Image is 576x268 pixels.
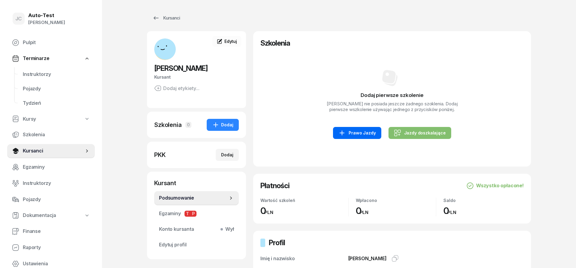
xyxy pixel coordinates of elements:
span: P [190,211,196,217]
span: 0 [185,122,191,128]
div: Szkolenia [154,121,182,129]
span: Pojazdy [23,196,90,203]
span: Dokumentacja [23,212,56,219]
div: Kursanci [152,14,180,22]
span: Imię i nazwisko [260,255,295,261]
span: Szkolenia [23,131,90,139]
a: Raporty [7,240,95,255]
a: Dokumentacja [7,209,95,222]
a: Instruktorzy [7,176,95,191]
a: Szkolenia [7,128,95,142]
span: Egzaminy [159,210,234,218]
span: Raporty [23,244,90,251]
button: Dodaj [216,149,239,161]
div: Saldo [443,198,524,203]
div: 0 [443,205,524,216]
span: Konto kursanta [159,225,234,233]
a: Podsumowanie [154,191,239,205]
a: Prawo Jazdy [333,127,381,139]
span: [PERSON_NAME] [348,255,387,261]
h2: Profil [269,238,285,248]
span: Pojazdy [23,85,90,93]
a: Pulpit [7,35,95,50]
span: Egzaminy [23,163,90,171]
span: Wył [223,225,234,233]
a: Kursy [7,112,95,126]
div: PKK [154,151,166,159]
h3: Dodaj pierwsze szkolenie [260,91,524,99]
span: Instruktorzy [23,179,90,187]
a: Jazdy doszkalające [388,127,451,139]
button: Dodaj etykiety... [154,85,199,92]
a: Konto kursantaWył [154,222,239,236]
div: Dodaj [212,121,233,128]
div: 0 [356,205,436,216]
a: Instruktorzy [18,67,95,82]
a: Edytuj profil [154,238,239,252]
div: [PERSON_NAME] [28,19,65,26]
a: Tydzień [18,96,95,110]
span: Ustawienia [23,260,90,268]
span: Instruktorzy [23,71,90,78]
p: [PERSON_NAME] nie posiada jeszcze żadnego szoklenia. Dodaj pierwsze wszkolenie używając jednego z... [325,101,459,113]
span: Kursanci [23,147,84,155]
div: Auto-Test [28,13,65,18]
small: PLN [360,209,369,215]
h2: Płatności [260,181,289,191]
div: Prawo Jazdy [338,129,376,137]
a: Pojazdy [7,192,95,207]
a: Edytuj [212,36,241,47]
a: Kursanci [7,144,95,158]
span: [PERSON_NAME] [154,64,208,73]
span: JC [15,16,22,21]
div: Wpłacono [356,198,436,203]
a: Terminarze [7,52,95,65]
span: Edytuj profil [159,241,234,249]
div: Dodaj [221,151,233,158]
a: Egzaminy [7,160,95,174]
div: 0 [260,205,348,216]
small: PLN [447,209,456,215]
div: Wartość szkoleń [260,198,348,203]
a: Finanse [7,224,95,239]
a: EgzaminyTP [154,206,239,221]
span: Podsumowanie [159,194,228,202]
div: Kursant [154,73,239,81]
h2: Szkolenia [260,38,524,48]
a: Kursanci [147,12,185,24]
span: Pulpit [23,39,90,47]
a: Pojazdy [18,82,95,96]
div: Kursant [154,179,239,187]
div: Jazdy doszkalające [394,129,446,137]
span: Edytuj [224,39,237,44]
span: Terminarze [23,55,49,62]
span: Tydzień [23,99,90,107]
span: T [184,211,190,217]
button: Dodaj [207,119,239,131]
span: Kursy [23,115,36,123]
span: Finanse [23,227,90,235]
small: PLN [264,209,273,215]
div: Wszystko opłacone! [466,182,524,190]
